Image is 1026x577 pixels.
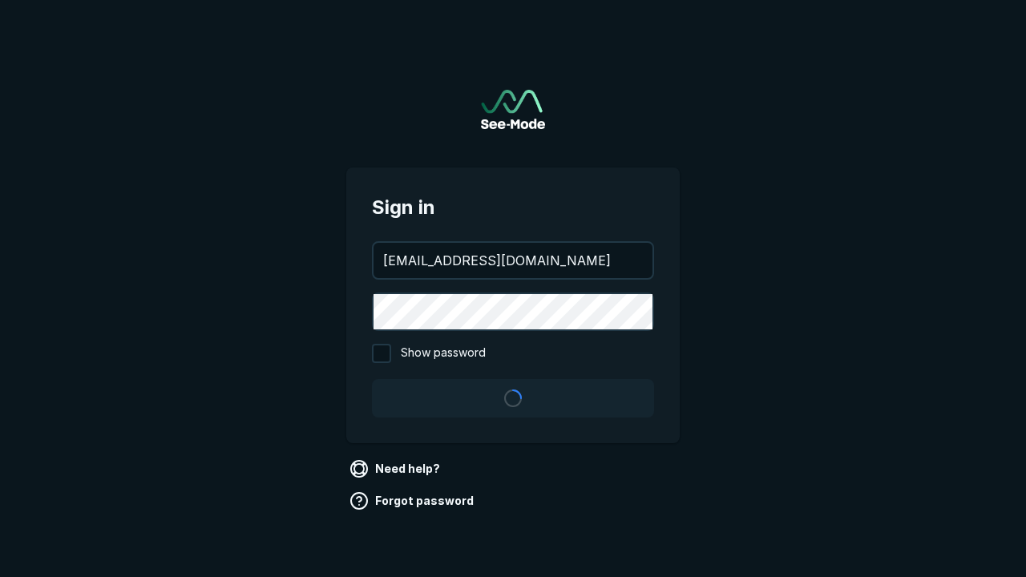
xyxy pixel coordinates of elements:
a: Go to sign in [481,90,545,129]
span: Sign in [372,193,654,222]
a: Need help? [346,456,446,482]
img: See-Mode Logo [481,90,545,129]
span: Show password [401,344,486,363]
input: your@email.com [374,243,652,278]
a: Forgot password [346,488,480,514]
